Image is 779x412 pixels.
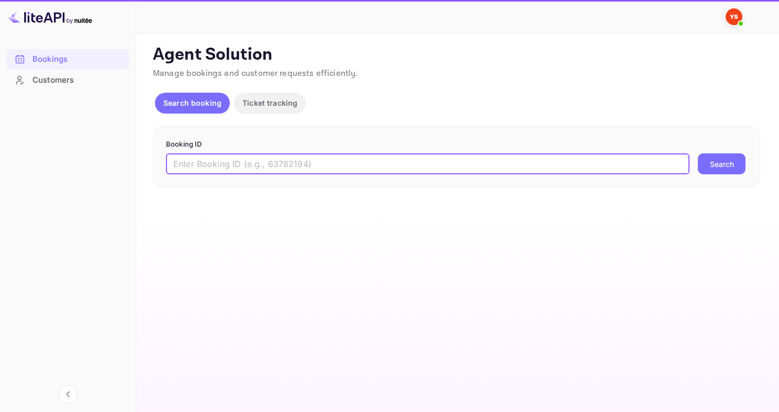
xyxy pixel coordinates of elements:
p: Ticket tracking [242,97,297,108]
p: Search booking [163,97,221,108]
div: Customers [6,70,129,91]
div: Customers [32,74,124,86]
button: Collapse navigation [59,385,77,404]
button: Search [698,153,745,174]
p: Agent Solution [153,44,760,65]
div: Bookings [32,53,124,65]
a: Customers [6,70,129,90]
img: Yandex Support [726,8,742,25]
p: Booking ID [166,139,747,150]
div: Bookings [6,49,129,70]
input: Enter Booking ID (e.g., 63782194) [166,153,689,174]
a: Bookings [6,49,129,69]
span: Manage bookings and customer requests efficiently. [153,68,358,79]
img: LiteAPI logo [8,8,92,25]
